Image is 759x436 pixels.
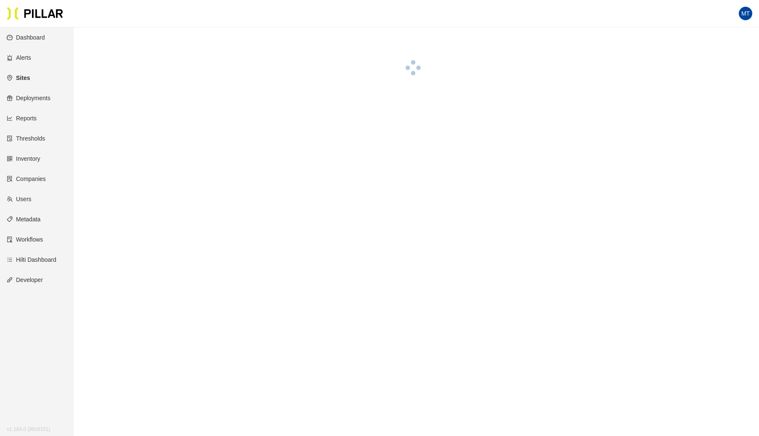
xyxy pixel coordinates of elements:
[7,196,32,202] a: teamUsers
[7,216,40,223] a: tagMetadata
[7,256,56,263] a: barsHilti Dashboard
[741,7,750,20] span: MT
[7,155,40,162] a: qrcodeInventory
[7,115,37,122] a: line-chartReports
[7,7,63,20] img: Pillar Technologies
[7,74,30,81] a: environmentSites
[7,34,45,41] a: dashboardDashboard
[7,54,31,61] a: alertAlerts
[7,95,50,101] a: giftDeployments
[7,276,43,283] a: apiDeveloper
[7,236,43,243] a: auditWorkflows
[7,175,46,182] a: solutionCompanies
[7,135,45,142] a: exceptionThresholds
